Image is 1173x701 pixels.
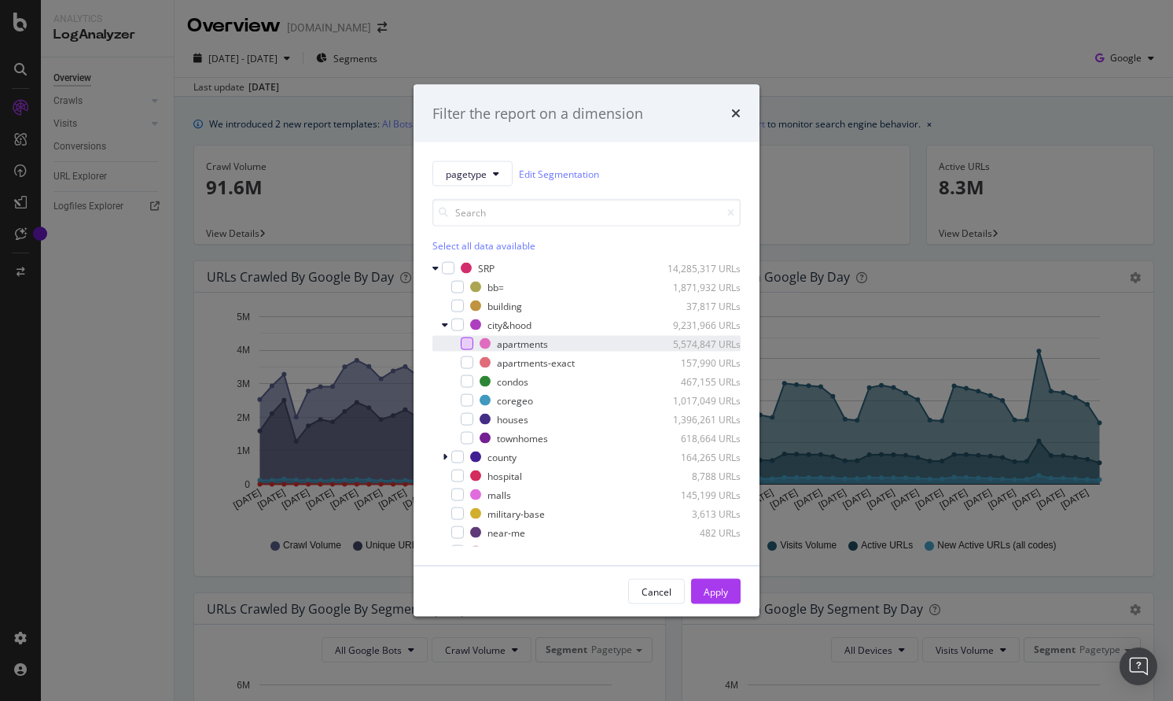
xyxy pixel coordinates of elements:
div: 1,396,261 URLs [664,412,741,426]
div: Open Intercom Messenger [1120,648,1157,685]
div: condos [497,374,528,388]
div: 9,231,966 URLs [664,318,741,331]
a: Edit Segmentation [519,165,599,182]
div: 37,817 URLs [664,299,741,312]
span: pagetype [446,167,487,180]
div: townhomes [497,431,548,445]
div: military-base [487,507,545,520]
div: times [731,103,741,124]
div: modal [414,84,759,617]
div: 157,990 URLs [664,356,741,369]
div: bb= [487,280,504,293]
div: 1,871,932 URLs [664,280,741,293]
div: Filter the report on a dimension [432,103,643,124]
div: near-me [487,526,525,539]
div: pagination [487,544,534,558]
div: 5,574,847 URLs [664,337,741,350]
div: city&hood [487,318,531,331]
div: Select all data available [432,239,741,253]
div: building [487,299,522,312]
div: 14,285,317 URLs [664,261,741,275]
div: apartments-exact [497,356,575,369]
button: Cancel [628,579,685,604]
div: apartments [497,337,548,350]
div: 1,017,049 URLs [664,393,741,407]
div: 482 URLs [664,526,741,539]
div: county [487,450,517,463]
button: Apply [691,579,741,604]
div: hospital [487,469,522,482]
div: malls [487,488,511,501]
input: Search [432,199,741,227]
div: houses [497,412,528,426]
div: 164,265 URLs [664,450,741,463]
div: coregeo [497,393,533,407]
div: 8,788 URLs [664,469,741,482]
div: 3,613 URLs [664,507,741,520]
div: 467,155 URLs [664,374,741,388]
div: 145,199 URLs [664,488,741,501]
div: 618,664 URLs [664,431,741,445]
div: Apply [704,585,728,598]
div: 2,078,503 URLs [664,544,741,558]
div: Cancel [642,585,671,598]
button: pagetype [432,161,513,186]
div: SRP [478,261,495,275]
